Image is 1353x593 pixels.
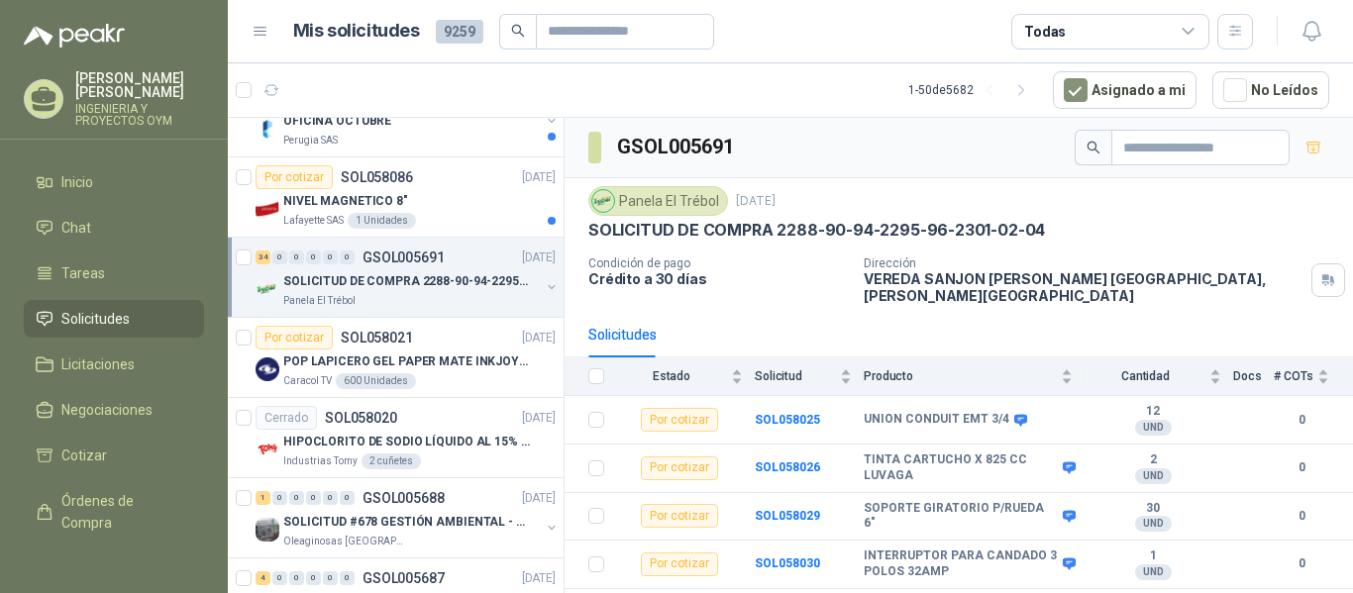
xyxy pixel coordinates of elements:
[363,571,445,585] p: GSOL005687
[755,369,836,383] span: Solicitud
[755,509,820,523] a: SOL058029
[283,433,530,451] p: HIPOCLORITO DE SODIO LÍQUIDO AL 15% CONT NETO 20L
[864,452,1058,483] b: TINTA CARTUCHO X 825 CC LUVAGA
[755,460,820,474] b: SOL058026
[1135,420,1172,436] div: UND
[588,220,1045,241] p: SOLICITUD DE COMPRA 2288-90-94-2295-96-2301-02-04
[293,17,420,46] h1: Mis solicitudes
[864,412,1009,428] b: UNION CONDUIT EMT 3/4
[522,489,556,508] p: [DATE]
[75,71,204,99] p: [PERSON_NAME] [PERSON_NAME]
[256,165,333,189] div: Por cotizar
[1085,501,1221,517] b: 30
[522,168,556,187] p: [DATE]
[24,24,125,48] img: Logo peakr
[228,157,564,238] a: Por cotizarSOL058086[DATE] Company LogoNIVEL MAGNETICO 8"Lafayette SAS1 Unidades
[641,456,718,480] div: Por cotizar
[61,399,153,421] span: Negociaciones
[1085,548,1221,564] b: 1
[736,192,776,211] p: [DATE]
[592,190,614,212] img: Company Logo
[641,408,718,432] div: Por cotizar
[616,369,727,383] span: Estado
[362,453,421,469] div: 2 cuñetes
[24,437,204,474] a: Cotizar
[283,213,344,229] p: Lafayette SAS
[256,406,317,430] div: Cerrado
[864,256,1303,270] p: Dirección
[864,357,1085,396] th: Producto
[272,491,287,505] div: 0
[341,331,413,345] p: SOL058021
[340,250,355,264] div: 0
[61,262,105,284] span: Tareas
[755,413,820,427] a: SOL058025
[256,571,270,585] div: 4
[588,324,657,346] div: Solicitudes
[228,398,564,478] a: CerradoSOL058020[DATE] Company LogoHIPOCLORITO DE SODIO LÍQUIDO AL 15% CONT NETO 20LIndustrias To...
[24,482,204,542] a: Órdenes de Compra
[755,556,820,570] b: SOL058030
[283,513,530,532] p: SOLICITUD #678 GESTIÓN AMBIENTAL - TUMACO
[323,491,338,505] div: 0
[256,357,279,381] img: Company Logo
[283,192,408,211] p: NIVEL MAGNETICO 8"
[283,272,530,291] p: SOLICITUD DE COMPRA 2288-90-94-2295-96-2301-02-04
[363,491,445,505] p: GSOL005688
[522,248,556,267] p: [DATE]
[306,571,321,585] div: 0
[256,326,333,349] div: Por cotizar
[306,250,321,264] div: 0
[864,501,1058,532] b: SOPORTE GIRATORIO P/RUEDA 6"
[1233,357,1274,396] th: Docs
[1085,369,1205,383] span: Cantidad
[283,133,338,148] p: Perugia SAS
[1274,357,1353,396] th: # COTs
[1085,357,1233,396] th: Cantidad
[61,171,93,193] span: Inicio
[306,491,321,505] div: 0
[1135,564,1172,580] div: UND
[1085,452,1221,468] b: 2
[256,486,560,549] a: 1 0 0 0 0 0 GSOL005688[DATE] Company LogoSOLICITUD #678 GESTIÓN AMBIENTAL - TUMACOOleaginosas [GE...
[522,409,556,428] p: [DATE]
[256,117,279,141] img: Company Logo
[864,369,1057,383] span: Producto
[755,357,864,396] th: Solicitud
[256,518,279,542] img: Company Logo
[511,24,525,38] span: search
[289,491,304,505] div: 0
[24,254,204,292] a: Tareas
[272,571,287,585] div: 0
[283,293,356,309] p: Panela El Trébol
[61,308,130,330] span: Solicitudes
[588,256,848,270] p: Condición de pago
[436,20,483,44] span: 9259
[1135,468,1172,484] div: UND
[323,250,338,264] div: 0
[256,250,270,264] div: 34
[588,186,728,216] div: Panela El Trébol
[283,534,408,549] p: Oleaginosas [GEOGRAPHIC_DATA][PERSON_NAME]
[363,250,445,264] p: GSOL005691
[1212,71,1329,109] button: No Leídos
[61,217,91,239] span: Chat
[61,445,107,466] span: Cotizar
[24,391,204,429] a: Negociaciones
[617,132,737,162] h3: GSOL005691
[289,250,304,264] div: 0
[283,373,332,389] p: Caracol TV
[1024,21,1066,43] div: Todas
[256,438,279,461] img: Company Logo
[256,197,279,221] img: Company Logo
[61,353,135,375] span: Licitaciones
[228,318,564,398] a: Por cotizarSOL058021[DATE] Company LogoPOP LAPICERO GEL PAPER MATE INKJOY 0.7 (Revisar el adjunto...
[289,571,304,585] div: 0
[616,357,755,396] th: Estado
[272,250,287,264] div: 0
[864,270,1303,304] p: VEREDA SANJON [PERSON_NAME] [GEOGRAPHIC_DATA] , [PERSON_NAME][GEOGRAPHIC_DATA]
[323,571,338,585] div: 0
[1274,411,1329,430] b: 0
